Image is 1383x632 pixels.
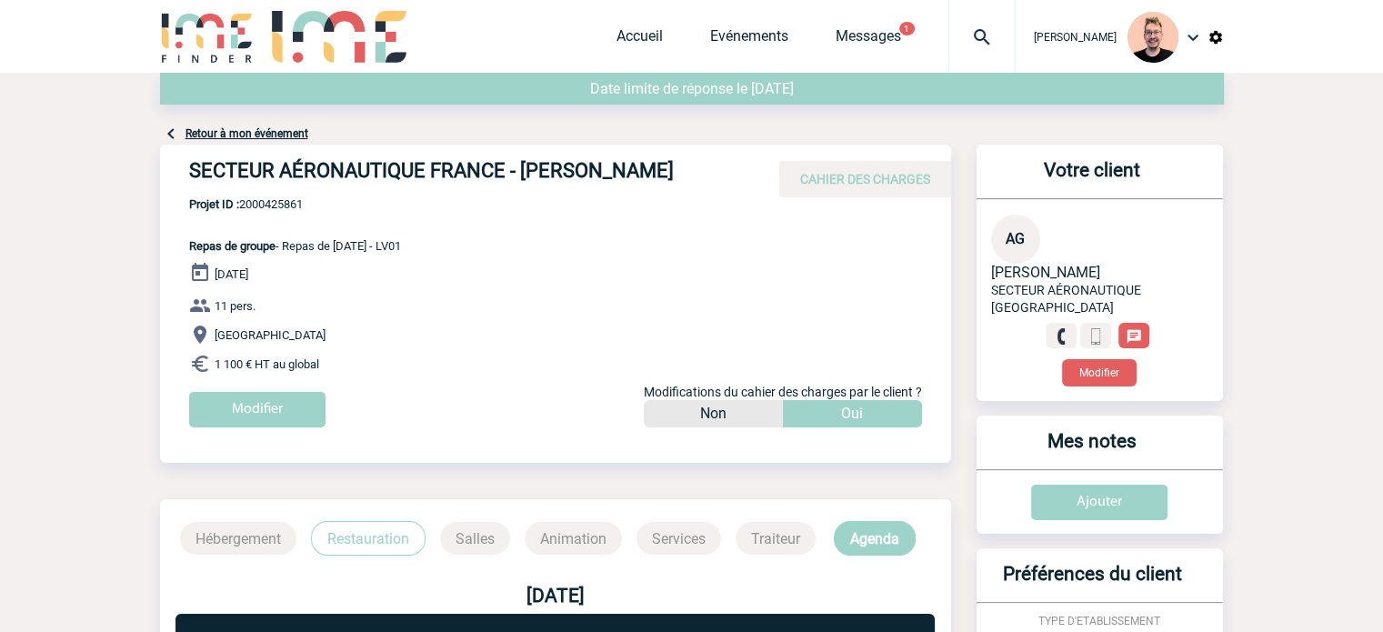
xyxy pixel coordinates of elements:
[1038,615,1160,627] span: TYPE D'ETABLISSEMENT
[700,400,727,427] p: Non
[1126,328,1142,345] img: chat-24-px-w.png
[215,299,256,313] span: 11 pers.
[1087,328,1104,345] img: portable.png
[215,328,326,342] span: [GEOGRAPHIC_DATA]
[189,392,326,427] input: Modifier
[440,522,510,555] p: Salles
[800,172,930,186] span: CAHIER DES CHARGES
[189,239,401,253] span: - Repas de [DATE] - LV01
[616,27,663,53] a: Accueil
[991,283,1141,315] span: SECTEUR AÉRONAUTIQUE [GEOGRAPHIC_DATA]
[636,522,721,555] p: Services
[736,522,816,555] p: Traiteur
[160,11,255,63] img: IME-Finder
[189,159,735,190] h4: SECTEUR AÉRONAUTIQUE FRANCE - [PERSON_NAME]
[984,563,1201,602] h3: Préférences du client
[991,264,1100,281] span: [PERSON_NAME]
[180,522,296,555] p: Hébergement
[899,22,915,35] button: 1
[189,239,276,253] span: Repas de groupe
[984,159,1201,198] h3: Votre client
[1053,328,1069,345] img: fixe.png
[526,585,585,607] b: [DATE]
[984,430,1201,469] h3: Mes notes
[841,400,863,427] p: Oui
[189,197,239,211] b: Projet ID :
[1127,12,1178,63] img: 129741-1.png
[644,385,922,399] span: Modifications du cahier des charges par le client ?
[525,522,622,555] p: Animation
[1034,31,1117,44] span: [PERSON_NAME]
[189,197,401,211] span: 2000425861
[311,521,426,556] p: Restauration
[185,127,308,140] a: Retour à mon événement
[1062,359,1137,386] button: Modifier
[836,27,901,53] a: Messages
[1031,485,1168,520] input: Ajouter
[710,27,788,53] a: Evénements
[834,521,916,556] p: Agenda
[215,267,248,281] span: [DATE]
[215,357,319,371] span: 1 100 € HT au global
[590,80,794,97] span: Date limite de réponse le [DATE]
[1006,230,1025,247] span: AG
